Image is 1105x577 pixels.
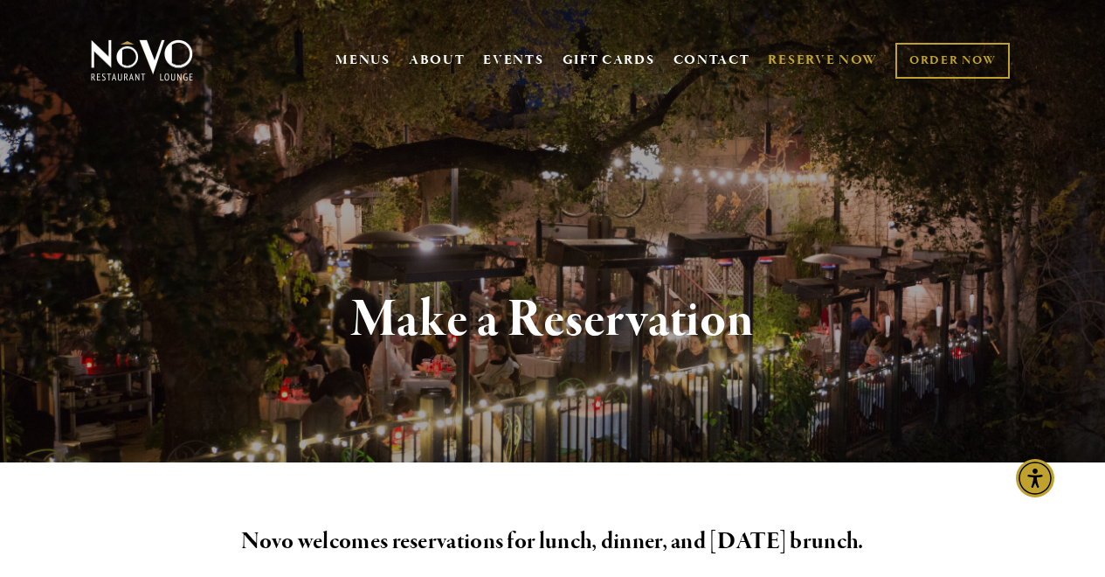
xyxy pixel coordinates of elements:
h2: Novo welcomes reservations for lunch, dinner, and [DATE] brunch. [115,524,990,560]
strong: Make a Reservation [351,287,754,353]
div: Accessibility Menu [1016,459,1054,497]
a: EVENTS [483,52,543,69]
a: ABOUT [409,52,466,69]
a: MENUS [335,52,390,69]
a: GIFT CARDS [563,44,655,77]
a: ORDER NOW [895,43,1010,79]
img: Novo Restaurant &amp; Lounge [87,38,197,82]
a: CONTACT [673,44,750,77]
a: RESERVE NOW [768,44,878,77]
